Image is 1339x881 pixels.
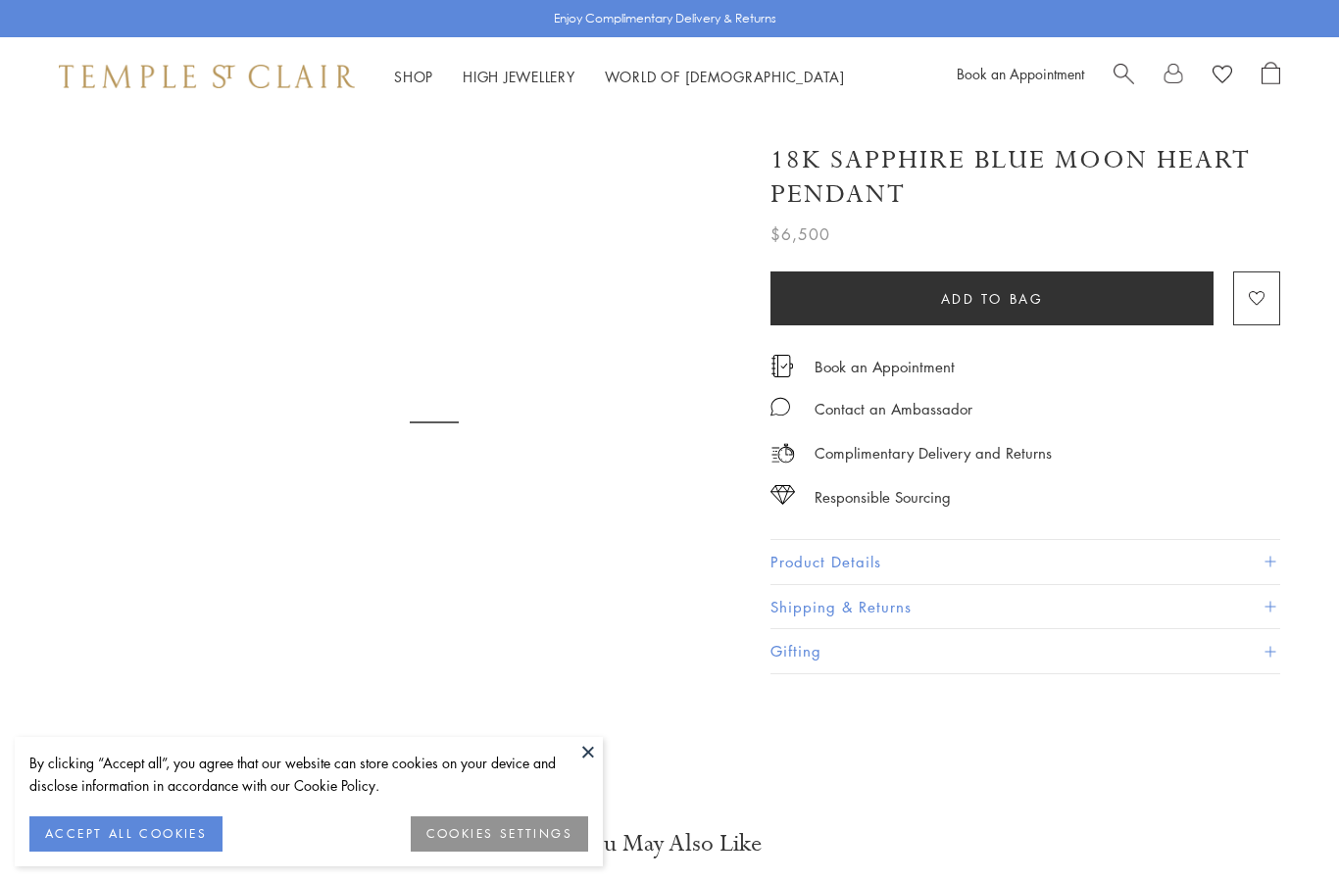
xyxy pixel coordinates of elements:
[463,67,575,86] a: High JewelleryHigh Jewellery
[770,397,790,416] img: MessageIcon-01_2.svg
[770,271,1214,325] button: Add to bag
[770,355,794,377] img: icon_appointment.svg
[957,64,1084,83] a: Book an Appointment
[29,816,223,852] button: ACCEPT ALL COOKIES
[394,65,845,89] nav: Main navigation
[770,585,1280,629] button: Shipping & Returns
[770,221,830,247] span: $6,500
[78,828,1261,859] h3: You May Also Like
[941,288,1044,310] span: Add to bag
[411,816,588,852] button: COOKIES SETTINGS
[770,441,795,465] img: icon_delivery.svg
[815,397,972,421] div: Contact an Ambassador
[770,629,1280,673] button: Gifting
[815,441,1052,465] p: Complimentary Delivery and Returns
[815,485,951,510] div: Responsible Sourcing
[1262,62,1280,91] a: Open Shopping Bag
[1241,789,1319,861] iframe: Gorgias live chat messenger
[394,67,433,86] a: ShopShop
[1114,62,1134,91] a: Search
[1213,62,1232,91] a: View Wishlist
[770,540,1280,584] button: Product Details
[29,752,588,797] div: By clicking “Accept all”, you agree that our website can store cookies on your device and disclos...
[770,143,1280,212] h1: 18K Sapphire Blue Moon Heart Pendant
[554,9,776,28] p: Enjoy Complimentary Delivery & Returns
[770,485,795,505] img: icon_sourcing.svg
[815,356,955,377] a: Book an Appointment
[59,65,355,88] img: Temple St. Clair
[605,67,845,86] a: World of [DEMOGRAPHIC_DATA]World of [DEMOGRAPHIC_DATA]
